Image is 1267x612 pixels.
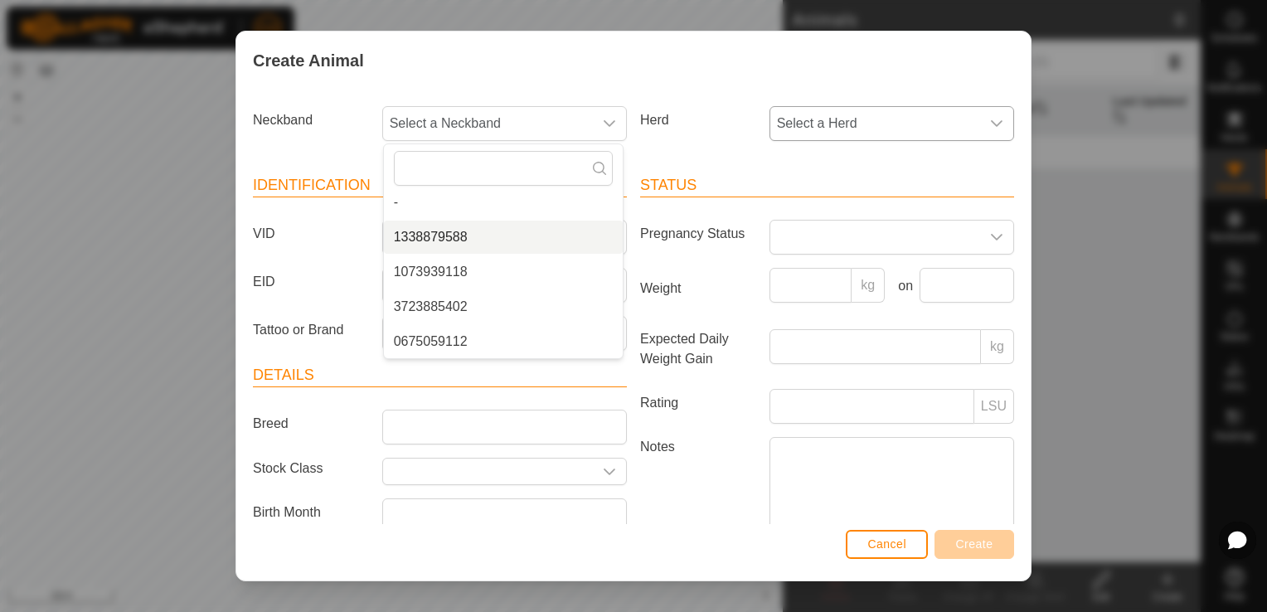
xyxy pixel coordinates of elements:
li: 0675059112 [384,325,623,358]
span: Create [956,537,993,551]
div: dropdown trigger [593,107,626,140]
span: Select a Herd [770,107,980,140]
li: - [384,186,623,219]
span: 0675059112 [394,332,468,352]
span: 3723885402 [394,297,468,317]
header: Identification [253,174,627,197]
label: Tattoo or Brand [246,316,376,344]
button: Cancel [846,530,928,559]
header: Details [253,364,627,387]
p-inputgroup-addon: kg [981,329,1014,364]
li: 3723885402 [384,290,623,323]
label: Breed [246,410,376,438]
label: Expected Daily Weight Gain [633,329,763,369]
label: on [891,276,913,296]
span: 1073939118 [394,262,468,282]
span: Create Animal [253,48,364,73]
label: Weight [633,268,763,309]
p-inputgroup-addon: kg [852,268,885,303]
label: VID [246,220,376,248]
span: Cancel [867,537,906,551]
label: Pregnancy Status [633,220,763,248]
p-inputgroup-addon: LSU [974,389,1014,424]
div: dropdown trigger [980,107,1013,140]
label: EID [246,268,376,296]
label: Notes [633,437,763,531]
div: dropdown trigger [980,221,1013,254]
span: - [394,192,398,212]
li: 1338879588 [384,221,623,254]
label: Stock Class [246,458,376,478]
span: Select a Neckband [383,107,593,140]
label: Birth Month [246,498,376,527]
li: 1073939118 [384,255,623,289]
header: Status [640,174,1014,197]
label: Herd [633,106,763,134]
div: dropdown trigger [593,459,626,484]
button: Create [934,530,1014,559]
label: Rating [633,389,763,417]
span: 1338879588 [394,227,468,247]
label: Neckband [246,106,376,134]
